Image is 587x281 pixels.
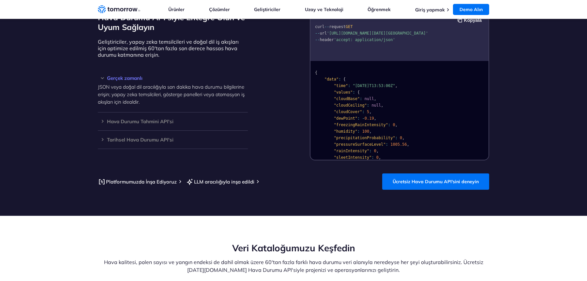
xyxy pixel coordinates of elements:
[381,103,383,108] span: ,
[327,31,428,36] span: '[URL][DOMAIN_NAME][DATE][GEOGRAPHIC_DATA]'
[107,75,143,81] font: Gerçek zamanlı
[324,77,339,81] span: "data"
[371,155,374,160] span: :
[98,76,248,81] div: Gerçek zamanlı
[348,83,350,88] span: :
[334,116,357,121] span: "dewPoint"
[407,142,409,147] span: ,
[379,155,381,160] span: ,
[395,123,398,127] span: ,
[357,90,360,95] span: {
[209,7,230,12] a: Çözümler
[415,7,445,13] a: Giriş yapmak
[98,119,248,124] div: Hava Durumu Tahmini API'si
[334,37,395,42] span: 'accept: application/json'
[374,149,376,153] span: 0
[320,31,327,36] span: url
[376,155,379,160] span: 0
[254,7,280,12] a: Geliştiriciler
[374,116,376,121] span: ,
[334,129,357,134] span: "humidity"
[107,118,173,125] font: Hava Durumu Tahmini API'si
[386,142,388,147] span: :
[353,83,395,88] span: "[DATE]T13:53:00Z"
[334,83,348,88] span: "time"
[104,259,483,273] font: Hava kalitesi, polen sayısı ve yangın endeksi de dahil olmak üzere 60'tan fazla farklı hava durum...
[315,31,320,36] span: --
[369,149,371,153] span: :
[357,116,360,121] span: :
[339,77,341,81] span: :
[353,90,355,95] span: :
[334,155,372,160] span: "sleetIntensity"
[107,137,173,143] font: Tarihsel Hava Durumu API'si
[168,7,185,12] a: Ürünler
[346,24,353,29] span: GET
[360,96,362,101] span: :
[98,178,177,186] a: Platformumuzda İnşa Ediyoruz
[393,179,479,185] font: Ücretsiz Hava Durumu API'sini deneyin
[453,4,489,15] a: Demo Alın
[315,70,317,75] span: {
[371,103,381,108] span: null
[334,90,353,95] span: "values"
[334,142,386,147] span: "pressureSurfaceLevel"
[106,179,177,185] font: Platformumuzda İnşa Ediyoruz
[367,103,369,108] span: :
[365,96,374,101] span: null
[368,7,391,12] a: Öğrenmek
[186,178,254,186] a: LLM aracılığıyla inşa edildi
[369,129,371,134] span: ,
[393,123,395,127] span: 0
[334,96,360,101] span: "cloudBase"
[395,136,398,140] span: :
[334,103,367,108] span: "cloudCeiling"
[390,142,407,147] span: 1005.56
[194,179,254,185] font: LLM aracılığıyla inşa edildi
[98,5,140,14] a: Ana bağlantı
[98,38,239,58] font: Geliştiriciler, yapay zeka temsilcileri ve doğal dil iş akışları için optimize edilmiş 60'tan faz...
[357,129,360,134] span: :
[343,77,346,81] span: {
[365,116,374,121] span: 0.19
[329,24,346,29] span: request
[315,37,320,42] span: --
[320,37,334,42] span: header
[395,83,398,88] span: ,
[334,110,362,114] span: "cloudCover"
[98,84,245,105] font: JSON veya doğal dil aracılığıyla son dakika hava durumu bilgilerine erişin; yapay zeka temsilcile...
[334,149,369,153] span: "rainIntensity"
[374,96,376,101] span: ,
[305,7,343,12] a: Uzay ve Teknoloji
[362,110,365,114] span: :
[459,7,483,12] font: Demo Alın
[362,116,365,121] span: -
[369,110,371,114] span: ,
[315,24,324,29] span: curl
[400,136,402,140] span: 0
[402,136,404,140] span: ,
[324,24,329,29] span: --
[458,17,484,24] button: Kopyala
[464,18,482,23] font: Kopyala
[334,136,395,140] span: "precipitationProbability"
[376,149,379,153] span: ,
[334,123,388,127] span: "freezingRainIntensity"
[388,123,390,127] span: :
[232,242,355,254] font: Veri Kataloğumuzu Keşfedin
[362,129,369,134] span: 100
[367,110,369,114] span: 5
[382,173,489,190] a: Ücretsiz Hava Durumu API'sini deneyin
[98,137,248,142] div: Tarihsel Hava Durumu API'si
